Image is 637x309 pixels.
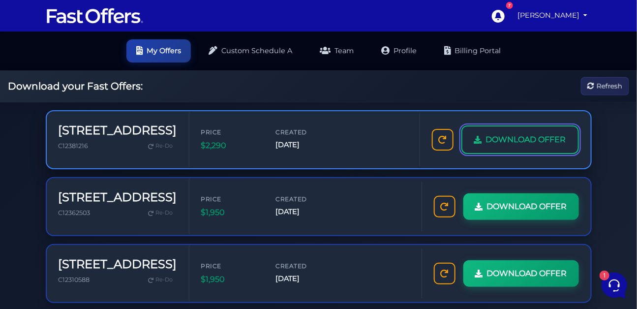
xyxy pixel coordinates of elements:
h3: [STREET_ADDRESS] [59,257,177,272]
a: 7 [486,4,509,27]
button: Refresh [581,77,629,95]
span: Created [276,127,335,137]
a: DOWNLOAD OFFER [463,260,579,287]
a: Re-Do [145,207,177,219]
input: Search for an Article... [22,199,161,209]
span: Re-Do [156,209,173,217]
span: 1 [98,217,105,224]
a: Open Help Center [122,178,181,185]
a: Profile [371,39,426,62]
a: My Offers [126,39,191,62]
a: AuraThe Fast Offers Booster adds a 'Start Fast Offer' button to your preferred MLS, allowing you ... [12,105,185,134]
span: DOWNLOAD OFFER [487,200,567,213]
div: 7 [506,2,513,9]
img: dark [16,110,35,129]
p: Hey, everything is back up and running! Sorry for the inconvenience. [41,83,152,93]
p: The Fast Offers Booster adds a 'Start Fast Offer' button to your preferred MLS, allowing you to e... [41,121,152,130]
a: Billing Portal [434,39,511,62]
span: DOWNLOAD OFFER [487,267,567,280]
h2: Hello [PERSON_NAME] 👋 [8,8,165,39]
span: Aura [41,109,152,119]
span: 6 [171,83,181,93]
a: DOWNLOAD OFFER [461,125,579,154]
button: Help [128,218,189,241]
p: Messages [85,232,113,241]
h2: Download your Fast Offers: [8,80,143,92]
span: Created [276,261,335,271]
span: Refresh [597,81,622,92]
span: DOWNLOAD OFFER [486,133,566,146]
span: Created [276,194,335,204]
h3: [STREET_ADDRESS] [59,124,177,138]
h3: [STREET_ADDRESS] [59,190,177,205]
span: Your Conversations [16,55,80,63]
span: Price [201,127,260,137]
button: Start a Conversation [16,138,181,158]
button: 1Messages [68,218,129,241]
span: Start a Conversation [71,144,138,152]
a: Re-Do [145,140,177,153]
p: 7mo ago [157,71,181,80]
button: Home [8,218,68,241]
a: Custom Schedule A [199,39,302,62]
a: Fast Offers SupportHey, everything is back up and running! Sorry for the inconvenience.7mo ago6 [12,67,185,96]
span: Fast Offers Support [41,71,152,81]
span: Re-Do [156,142,173,151]
img: dark [16,72,35,92]
span: C12381216 [59,142,89,150]
p: 7mo ago [157,109,181,118]
iframe: Customerly Messenger Launcher [600,271,629,300]
a: See all [159,55,181,63]
p: Help [152,232,165,241]
a: Team [310,39,364,62]
a: [PERSON_NAME] [514,6,592,25]
span: C12310588 [59,276,90,283]
span: $2,290 [201,139,260,152]
span: $1,950 [201,206,260,219]
a: DOWNLOAD OFFER [463,193,579,220]
span: [DATE] [276,206,335,217]
span: C12362503 [59,209,91,216]
span: Re-Do [156,276,173,284]
p: Home [30,232,46,241]
span: Price [201,261,260,271]
span: [DATE] [276,273,335,284]
span: Price [201,194,260,204]
a: Re-Do [145,274,177,286]
span: Find an Answer [16,178,67,185]
span: [DATE] [276,139,335,151]
span: $1,950 [201,273,260,286]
